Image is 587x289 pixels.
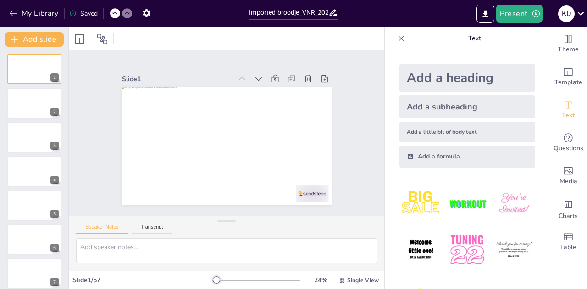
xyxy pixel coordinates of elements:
[550,60,587,93] div: Add ready made slides
[50,210,59,218] div: 5
[550,27,587,60] div: Change the overall theme
[72,32,87,46] div: Layout
[399,229,442,271] img: 4.jpeg
[399,146,535,168] div: Add a formula
[122,75,233,83] div: Slide 1
[132,224,172,234] button: Transcript
[7,122,61,153] div: 3
[559,176,577,186] span: Media
[97,33,108,44] span: Position
[7,54,61,84] div: 1
[7,191,61,221] div: 5
[310,276,332,284] div: 24 %
[7,224,61,255] div: 6
[446,182,488,225] img: 2.jpeg
[476,5,494,23] button: Export to PowerPoint
[554,77,582,87] span: Template
[7,156,61,186] div: 4
[50,142,59,150] div: 3
[496,5,542,23] button: Present
[409,27,541,49] p: Text
[7,258,61,289] div: 7
[399,122,535,142] div: Add a little bit of body text
[550,93,587,126] div: Add text boxes
[50,108,59,116] div: 2
[50,278,59,286] div: 7
[554,143,583,153] span: Questions
[560,242,576,252] span: Table
[50,73,59,82] div: 1
[399,64,535,92] div: Add a heading
[558,44,579,55] span: Theme
[399,182,442,225] img: 1.jpeg
[76,224,128,234] button: Speaker Notes
[493,182,535,225] img: 3.jpeg
[562,110,575,120] span: Text
[558,5,575,23] button: K D
[550,126,587,159] div: Get real-time input from your audience
[493,229,535,271] img: 6.jpeg
[72,276,212,284] div: Slide 1 / 57
[5,32,64,47] button: Add slide
[347,277,379,284] span: Single View
[550,159,587,192] div: Add images, graphics, shapes or video
[7,6,62,21] button: My Library
[550,225,587,258] div: Add a table
[50,244,59,252] div: 6
[249,6,328,19] input: Insert title
[69,9,98,18] div: Saved
[446,229,488,271] img: 5.jpeg
[50,176,59,184] div: 4
[7,88,61,118] div: 2
[399,95,535,118] div: Add a subheading
[550,192,587,225] div: Add charts and graphs
[559,211,578,221] span: Charts
[558,5,575,22] div: K D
